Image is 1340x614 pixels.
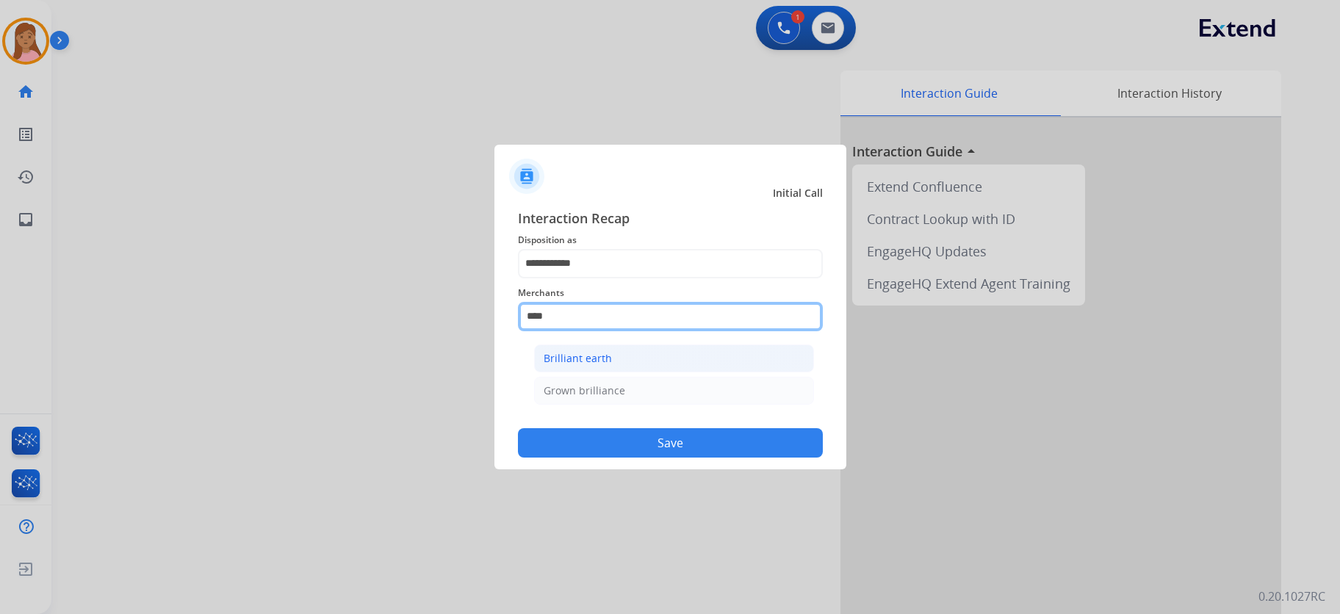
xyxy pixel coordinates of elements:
[544,351,612,366] div: Brilliant earth
[518,231,823,249] span: Disposition as
[518,208,823,231] span: Interaction Recap
[1258,588,1325,605] p: 0.20.1027RC
[773,186,823,201] span: Initial Call
[518,428,823,458] button: Save
[509,159,544,194] img: contactIcon
[518,284,823,302] span: Merchants
[544,383,625,398] div: Grown brilliance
